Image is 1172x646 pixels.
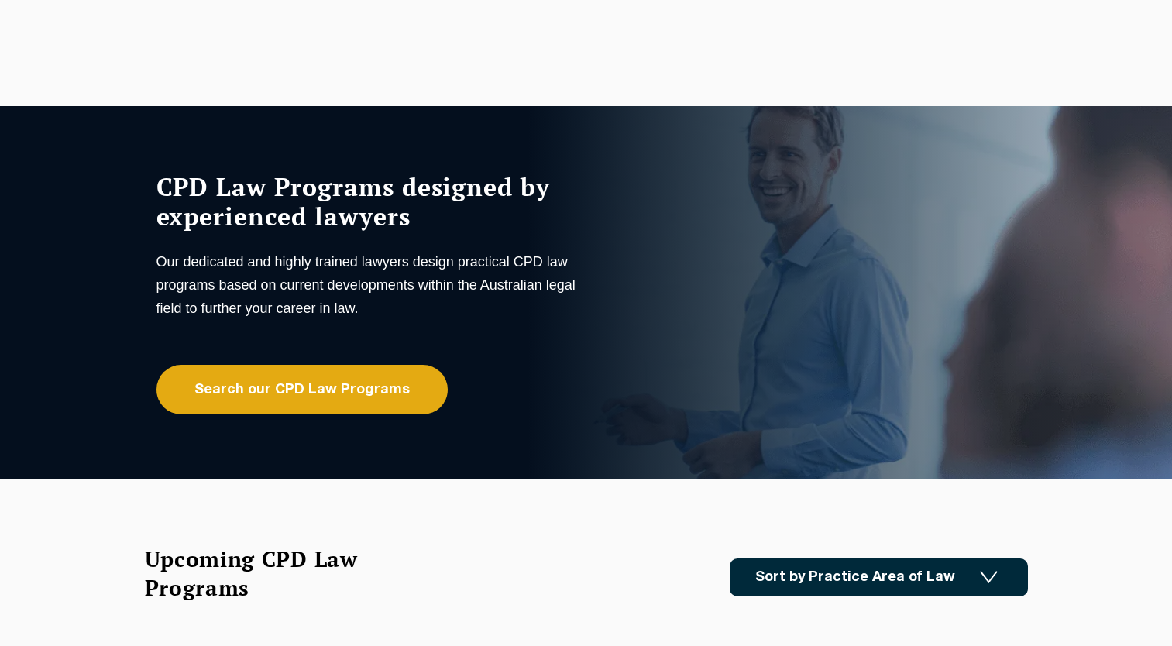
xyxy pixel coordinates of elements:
img: Icon [980,571,998,584]
h2: Upcoming CPD Law Programs [145,545,397,602]
a: Search our CPD Law Programs [156,365,448,414]
h1: CPD Law Programs designed by experienced lawyers [156,172,583,231]
p: Our dedicated and highly trained lawyers design practical CPD law programs based on current devel... [156,250,583,320]
a: Sort by Practice Area of Law [730,558,1028,596]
